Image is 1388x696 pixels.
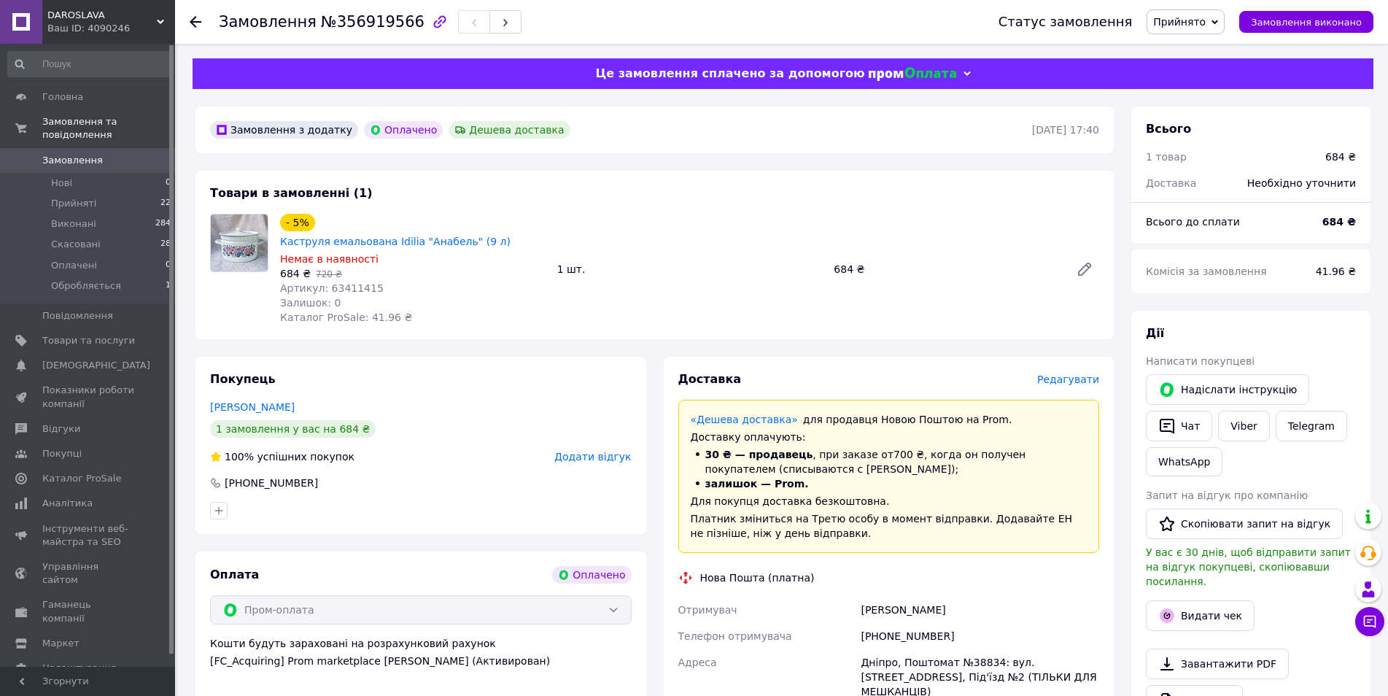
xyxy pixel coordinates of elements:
[1146,509,1343,539] button: Скопіювати запит на відгук
[1251,17,1362,28] span: Замовлення виконано
[551,259,829,279] div: 1 шт.
[210,636,632,668] div: Кошти будуть зараховані на розрахунковий рахунок
[51,197,96,210] span: Прийняті
[166,279,171,293] span: 1
[1276,411,1347,441] a: Telegram
[7,51,172,77] input: Пошук
[42,447,82,460] span: Покупці
[42,598,135,625] span: Гаманець компанії
[42,154,103,167] span: Замовлення
[1146,326,1164,340] span: Дії
[51,177,72,190] span: Нові
[210,401,295,413] a: [PERSON_NAME]
[1146,216,1240,228] span: Всього до сплати
[691,430,1087,444] div: Доставку оплачують:
[999,15,1133,29] div: Статус замовлення
[321,13,424,31] span: №356919566
[47,22,175,35] div: Ваш ID: 4090246
[280,312,412,323] span: Каталог ProSale: 41.96 ₴
[42,522,135,549] span: Інструменти веб-майстра та SEO
[42,497,93,510] span: Аналітика
[160,238,171,251] span: 28
[678,372,742,386] span: Доставка
[51,279,121,293] span: Обробляється
[678,657,717,668] span: Адреса
[858,597,1102,623] div: [PERSON_NAME]
[42,384,135,410] span: Показники роботи компанії
[869,67,956,81] img: evopay logo
[42,637,80,650] span: Маркет
[210,372,276,386] span: Покупець
[225,451,254,463] span: 100%
[1146,490,1308,501] span: Запит на відгук про компанію
[51,259,97,272] span: Оплачені
[705,449,813,460] span: 30 ₴ — продавець
[1146,122,1191,136] span: Всього
[211,214,268,271] img: Каструля емальована Idilia "Анабель" (9 л)
[190,15,201,29] div: Повернутися назад
[42,422,80,436] span: Відгуки
[552,566,631,584] div: Оплачено
[210,186,373,200] span: Товари в замовленні (1)
[705,478,809,490] span: залишок — Prom.
[1146,649,1289,679] a: Завантажити PDF
[1146,355,1255,367] span: Написати покупцеві
[1316,266,1356,277] span: 41.96 ₴
[219,13,317,31] span: Замовлення
[1070,255,1099,284] a: Редагувати
[1032,124,1099,136] time: [DATE] 17:40
[554,451,631,463] span: Додати відгук
[51,238,101,251] span: Скасовані
[280,253,379,265] span: Немає в наявності
[1146,177,1196,189] span: Доставка
[691,414,798,425] a: «Дешева доставка»
[1146,546,1351,587] span: У вас є 30 днів, щоб відправити запит на відгук покупцеві, скопіювавши посилання.
[280,297,341,309] span: Залишок: 0
[1238,167,1365,199] div: Необхідно уточнити
[691,511,1087,541] div: Платник зміниться на Третю особу в момент відправки. Додавайте ЕН не пізніше, ніж у день відправки.
[160,197,171,210] span: 22
[1037,374,1099,385] span: Редагувати
[42,309,113,322] span: Повідомлення
[210,121,358,139] div: Замовлення з додатку
[1146,447,1222,476] a: WhatsApp
[210,568,259,581] span: Оплата
[42,115,175,142] span: Замовлення та повідомлення
[1146,374,1309,405] button: Надіслати інструкцію
[51,217,96,231] span: Виконані
[155,217,171,231] span: 284
[1146,266,1267,277] span: Комісія за замовлення
[678,604,737,616] span: Отримувач
[280,282,384,294] span: Артикул: 63411415
[364,121,443,139] div: Оплачено
[316,269,342,279] span: 720 ₴
[691,494,1087,509] div: Для покупця доставка безкоштовна.
[166,177,171,190] span: 0
[1146,411,1212,441] button: Чат
[42,334,135,347] span: Товари та послуги
[1239,11,1373,33] button: Замовлення виконано
[1146,600,1255,631] button: Видати чек
[691,412,1087,427] div: для продавця Новою Поштою на Prom.
[42,560,135,587] span: Управління сайтом
[449,121,570,139] div: Дешева доставка
[42,359,150,372] span: [DEMOGRAPHIC_DATA]
[210,449,354,464] div: успішних покупок
[1153,16,1206,28] span: Прийнято
[210,654,632,668] div: [FC_Acquiring] Prom marketplace [PERSON_NAME] (Активирован)
[1322,216,1356,228] b: 684 ₴
[691,447,1087,476] li: , при заказе от 700 ₴ , когда он получен покупателем (списываются с [PERSON_NAME]);
[828,259,1064,279] div: 684 ₴
[697,571,818,585] div: Нова Пошта (платна)
[1218,411,1269,441] a: Viber
[858,623,1102,649] div: [PHONE_NUMBER]
[223,476,319,490] div: [PHONE_NUMBER]
[595,66,864,80] span: Це замовлення сплачено за допомогою
[1325,150,1356,164] div: 684 ₴
[678,630,792,642] span: Телефон отримувача
[1355,607,1384,636] button: Чат з покупцем
[1146,151,1187,163] span: 1 товар
[47,9,157,22] span: DAROSLAVA
[280,236,511,247] a: Каструля емальована Idilia "Анабель" (9 л)
[42,662,117,675] span: Налаштування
